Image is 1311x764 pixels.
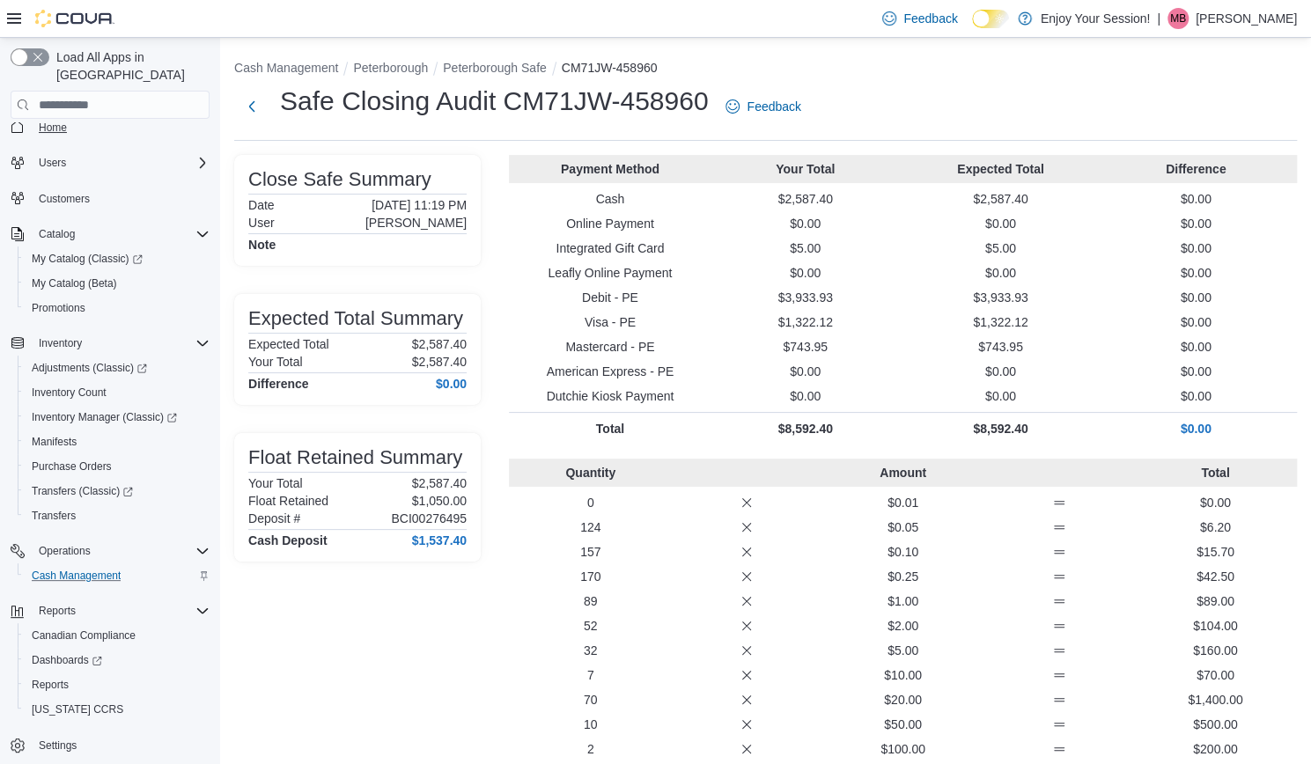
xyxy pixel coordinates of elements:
h6: Date [248,198,275,212]
p: $0.00 [1101,289,1290,306]
p: Payment Method [516,160,704,178]
button: Operations [32,540,98,562]
p: $2,587.40 [412,355,467,369]
span: Purchase Orders [25,456,210,477]
span: Reports [32,678,69,692]
span: Inventory Count [32,386,107,400]
p: $2,587.40 [412,476,467,490]
p: $1,322.12 [711,313,900,331]
button: Inventory [32,333,89,354]
span: Inventory Manager (Classic) [25,407,210,428]
p: [PERSON_NAME] [365,216,467,230]
button: Manifests [18,430,217,454]
span: My Catalog (Classic) [25,248,210,269]
p: $0.00 [1101,387,1290,405]
span: Feedback [903,10,957,27]
a: Reports [25,674,76,695]
a: Inventory Manager (Classic) [25,407,184,428]
p: Expected Total [907,160,1095,178]
p: 0 [516,494,665,511]
p: Debit - PE [516,289,704,306]
span: Operations [39,544,91,558]
p: Visa - PE [516,313,704,331]
p: $2.00 [829,617,977,635]
p: 32 [516,642,665,659]
button: Cash Management [18,563,217,588]
button: Reports [4,599,217,623]
a: Promotions [25,298,92,319]
span: Transfers (Classic) [32,484,133,498]
button: Peterborough Safe [443,61,547,75]
span: Inventory [39,336,82,350]
p: $15.70 [1141,543,1290,561]
button: Customers [4,186,217,211]
button: Reports [32,600,83,621]
span: Inventory Count [25,382,210,403]
a: Inventory Manager (Classic) [18,405,217,430]
p: $0.00 [1101,264,1290,282]
button: Canadian Compliance [18,623,217,648]
span: Washington CCRS [25,699,210,720]
p: American Express - PE [516,363,704,380]
p: 52 [516,617,665,635]
p: [PERSON_NAME] [1196,8,1297,29]
span: My Catalog (Beta) [32,276,117,290]
span: Dashboards [32,653,102,667]
button: Next [234,89,269,124]
a: Canadian Compliance [25,625,143,646]
p: Leafly Online Payment [516,264,704,282]
span: Reports [39,604,76,618]
p: $42.50 [1141,568,1290,585]
span: Users [32,152,210,173]
span: Promotions [25,298,210,319]
span: Cash Management [32,569,121,583]
h6: Float Retained [248,494,328,508]
div: Matty Buchan [1167,8,1189,29]
a: Settings [32,735,84,756]
h6: User [248,216,275,230]
p: $89.00 [1141,592,1290,610]
button: CM71JW-458960 [562,61,658,75]
a: Feedback [875,1,964,36]
h6: Your Total [248,355,303,369]
button: Operations [4,539,217,563]
p: $0.00 [1101,239,1290,257]
p: 2 [516,740,665,758]
span: Load All Apps in [GEOGRAPHIC_DATA] [49,48,210,84]
button: Purchase Orders [18,454,217,479]
h6: Deposit # [248,511,300,525]
a: Dashboards [25,650,109,671]
p: Quantity [516,464,665,481]
button: Peterborough [353,61,428,75]
span: Settings [32,734,210,756]
h4: Difference [248,377,308,391]
a: Transfers [25,505,83,526]
a: My Catalog (Beta) [25,273,124,294]
span: Operations [32,540,210,562]
p: $20.00 [829,691,977,709]
a: My Catalog (Classic) [18,246,217,271]
span: My Catalog (Classic) [32,252,143,266]
p: $743.95 [711,338,900,356]
p: $0.00 [1101,338,1290,356]
button: Cash Management [234,61,338,75]
span: Cash Management [25,565,210,586]
p: 124 [516,518,665,536]
p: $8,592.40 [907,420,1095,437]
p: $6.20 [1141,518,1290,536]
p: 7 [516,666,665,684]
p: BCI00276495 [391,511,467,525]
button: My Catalog (Beta) [18,271,217,296]
p: $10.00 [829,666,977,684]
p: $50.00 [829,716,977,733]
a: [US_STATE] CCRS [25,699,130,720]
p: $3,933.93 [711,289,900,306]
p: $70.00 [1141,666,1290,684]
span: Users [39,156,66,170]
span: Catalog [32,224,210,245]
button: Promotions [18,296,217,320]
p: Enjoy Your Session! [1041,8,1151,29]
button: Users [4,151,217,175]
button: Home [4,114,217,139]
p: | [1157,8,1160,29]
